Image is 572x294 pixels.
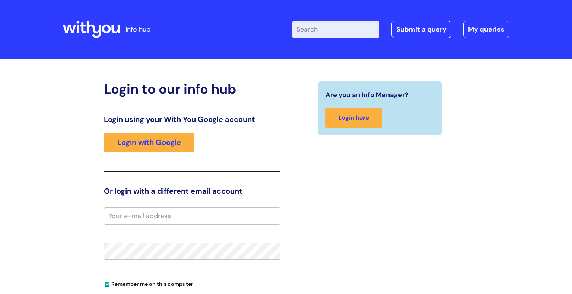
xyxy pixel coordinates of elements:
div: You can uncheck this option if you're logging in from a shared device [104,278,280,290]
input: Your e-mail address [104,207,280,224]
h2: Login to our info hub [104,81,280,97]
a: Login here [325,108,382,128]
input: Search [292,21,379,38]
h3: Or login with a different email account [104,187,280,196]
a: Login with Google [104,133,194,152]
input: Remember me on this computer [105,282,109,287]
label: Remember me on this computer [104,279,193,287]
span: Are you an Info Manager? [325,89,409,101]
a: Submit a query [391,21,451,38]
h3: Login using your With You Google account [104,115,280,124]
a: My queries [463,21,509,38]
p: info hub [125,23,150,35]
